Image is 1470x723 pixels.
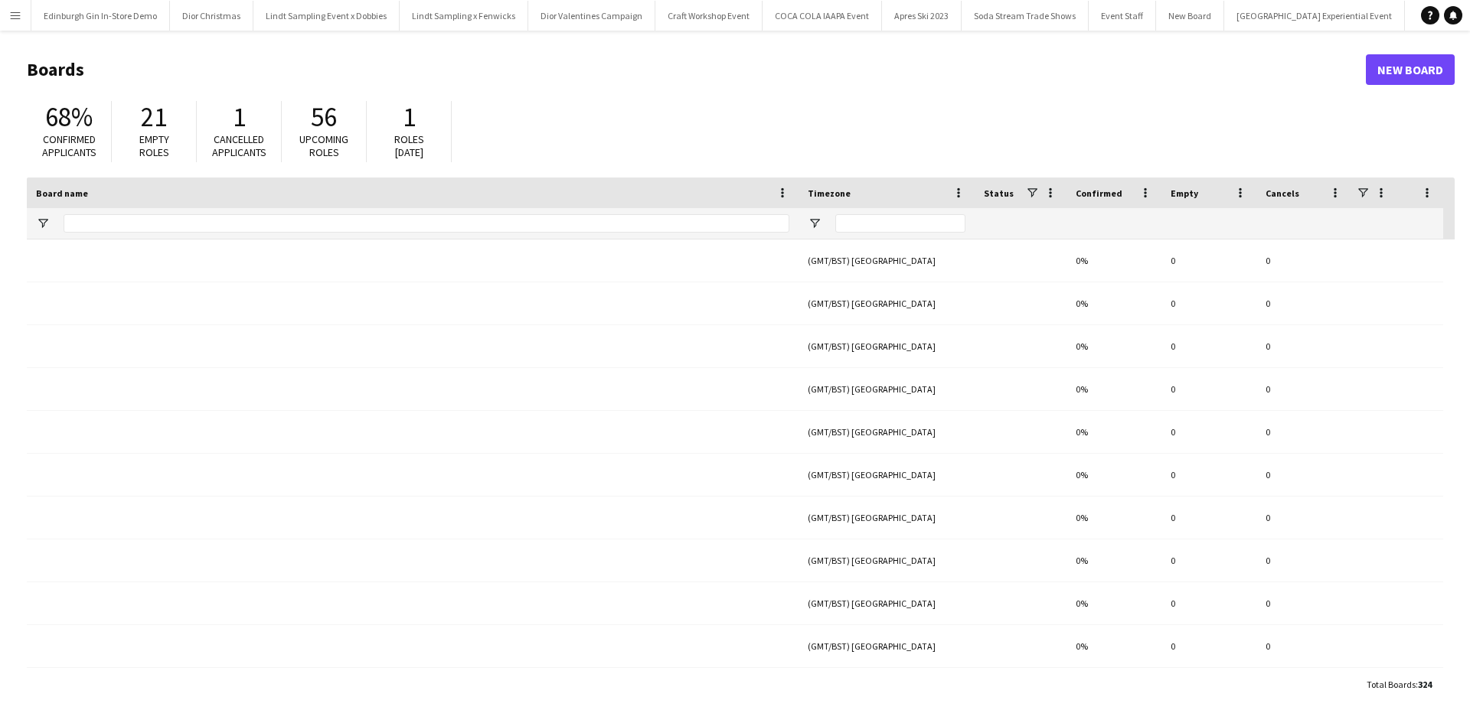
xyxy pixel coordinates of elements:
span: Timezone [808,187,851,199]
div: 0% [1067,411,1161,453]
div: (GMT/BST) [GEOGRAPHIC_DATA] [799,454,975,496]
div: 0% [1067,539,1161,581]
div: 0 [1256,325,1351,367]
span: 1 [403,100,416,134]
div: (GMT/BST) [GEOGRAPHIC_DATA] [799,282,975,324]
button: Lindt Sampling x Fenwicks [400,1,528,31]
span: 324 [1418,679,1432,690]
button: Open Filter Menu [36,217,50,230]
span: 56 [311,100,337,134]
span: Empty [1171,187,1198,199]
div: 0 [1256,368,1351,410]
button: Craft Workshop Event [655,1,763,31]
div: 0 [1256,582,1351,624]
button: Event Staff [1089,1,1156,31]
span: 68% [45,100,93,134]
div: (GMT/BST) [GEOGRAPHIC_DATA] [799,668,975,710]
div: 0 [1256,411,1351,453]
button: Dior Christmas [170,1,253,31]
div: (GMT/BST) [GEOGRAPHIC_DATA] [799,625,975,667]
button: Edinburgh Gin In-Store Demo [31,1,170,31]
div: (GMT/BST) [GEOGRAPHIC_DATA] [799,582,975,624]
div: 0 [1256,282,1351,324]
span: 21 [141,100,167,134]
input: Board name Filter Input [64,214,789,233]
div: (GMT/BST) [GEOGRAPHIC_DATA] [799,539,975,581]
div: (GMT/BST) [GEOGRAPHIC_DATA] [799,368,975,410]
span: Cancelled applicants [212,132,266,159]
div: 0% [1067,282,1161,324]
span: 1 [233,100,246,134]
div: 0 [1256,625,1351,667]
div: 0 [1161,668,1256,710]
div: (GMT/BST) [GEOGRAPHIC_DATA] [799,239,975,282]
button: Lindt Sampling Event x Dobbies [253,1,400,31]
div: (GMT/BST) [GEOGRAPHIC_DATA] [799,325,975,367]
div: 0 [1256,668,1351,710]
a: New Board [1366,54,1455,85]
span: Confirmed applicants [42,132,96,159]
div: 0% [1067,325,1161,367]
div: 0% [1067,368,1161,410]
button: Apres Ski 2023 [882,1,962,31]
button: COCA COLA IAAPA Event [763,1,882,31]
div: (GMT/BST) [GEOGRAPHIC_DATA] [799,497,975,539]
button: New Board [1156,1,1224,31]
div: 0% [1067,582,1161,624]
span: Total Boards [1367,679,1416,690]
div: 0 [1161,325,1256,367]
div: 0% [1067,497,1161,539]
div: 0 [1161,368,1256,410]
span: Status [984,187,1014,199]
span: Confirmed [1076,187,1122,199]
div: : [1367,669,1432,699]
div: 0 [1161,625,1256,667]
div: 0 [1161,282,1256,324]
div: 0 [1161,497,1256,539]
div: 0% [1067,668,1161,710]
div: 0 [1161,539,1256,581]
div: 0 [1161,582,1256,624]
h1: Boards [27,58,1366,81]
div: 0 [1161,411,1256,453]
div: 0% [1067,625,1161,667]
div: 0 [1161,454,1256,496]
div: 0 [1256,454,1351,496]
span: Cancels [1266,187,1299,199]
div: 0 [1256,539,1351,581]
button: Soda Stream Trade Shows [962,1,1089,31]
div: 0 [1161,239,1256,282]
div: 0 [1256,239,1351,282]
div: 0% [1067,454,1161,496]
button: Dior Valentines Campaign [528,1,655,31]
span: Upcoming roles [299,132,348,159]
div: 0% [1067,239,1161,282]
button: Open Filter Menu [808,217,822,230]
button: [GEOGRAPHIC_DATA] Experiential Event [1224,1,1405,31]
input: Timezone Filter Input [835,214,965,233]
span: Roles [DATE] [394,132,424,159]
div: (GMT/BST) [GEOGRAPHIC_DATA] [799,411,975,453]
div: 0 [1256,497,1351,539]
span: Empty roles [139,132,169,159]
span: Board name [36,187,88,199]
